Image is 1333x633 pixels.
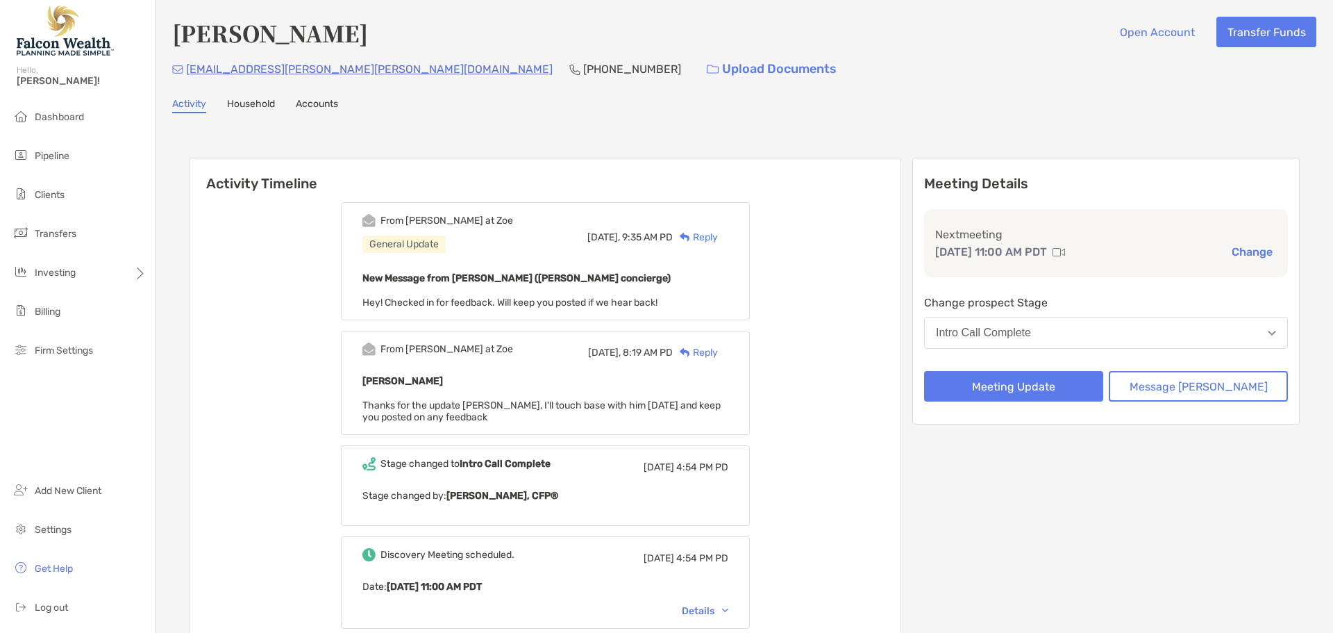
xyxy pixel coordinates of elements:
[1109,371,1288,402] button: Message [PERSON_NAME]
[12,147,29,163] img: pipeline icon
[380,343,513,355] div: From [PERSON_NAME] at Zoe
[17,75,146,87] span: [PERSON_NAME]!
[362,375,443,387] b: [PERSON_NAME]
[12,224,29,241] img: transfers icon
[924,317,1288,349] button: Intro Call Complete
[924,294,1288,311] p: Change prospect Stage
[35,267,76,279] span: Investing
[362,457,376,470] img: Event icon
[707,65,719,74] img: button icon
[12,341,29,358] img: firm-settings icon
[698,54,846,84] a: Upload Documents
[172,17,368,49] h4: [PERSON_NAME]
[1268,331,1276,336] img: Open dropdown arrow
[924,371,1103,402] button: Meeting Update
[35,524,72,536] span: Settings
[623,347,673,359] span: 8:19 AM PD
[380,549,514,561] div: Discovery Meeting scheduled.
[680,348,690,357] img: Reply icon
[362,236,446,253] div: General Update
[569,64,580,75] img: Phone Icon
[35,228,76,240] span: Transfers
[587,231,620,243] span: [DATE],
[172,65,183,74] img: Email Icon
[12,302,29,319] img: billing icon
[227,98,275,113] a: Household
[12,263,29,280] img: investing icon
[362,578,728,595] p: Date :
[380,458,551,470] div: Stage changed to
[1109,17,1205,47] button: Open Account
[1227,245,1277,259] button: Change
[680,233,690,242] img: Reply icon
[35,563,73,575] span: Get Help
[35,485,101,497] span: Add New Client
[17,6,114,56] img: Falcon Wealth Planning Logo
[186,60,553,78] p: [EMAIL_ADDRESS][PERSON_NAME][PERSON_NAME][DOMAIN_NAME]
[1053,247,1065,258] img: communication type
[935,226,1277,243] p: Next meeting
[12,559,29,576] img: get-help icon
[924,175,1288,192] p: Meeting Details
[935,243,1047,261] p: [DATE] 11:00 AM PDT
[12,520,29,537] img: settings icon
[362,272,671,284] b: New Message from [PERSON_NAME] ([PERSON_NAME] concierge)
[673,345,718,360] div: Reply
[12,186,29,202] img: clients icon
[446,490,558,502] b: [PERSON_NAME], CFP®
[12,482,29,498] img: add_new_client icon
[35,345,93,356] span: Firm Settings
[12,108,29,124] img: dashboard icon
[380,215,513,227] div: From [PERSON_NAME] at Zoe
[362,214,376,227] img: Event icon
[644,461,674,473] span: [DATE]
[1216,17,1316,47] button: Transfer Funds
[387,581,482,593] b: [DATE] 11:00 AM PDT
[362,343,376,356] img: Event icon
[35,189,65,201] span: Clients
[362,487,728,504] p: Stage changed by:
[644,552,674,564] span: [DATE]
[588,347,621,359] span: [DATE],
[676,461,728,473] span: 4:54 PM PD
[682,605,728,617] div: Details
[936,327,1031,339] div: Intro Call Complete
[35,306,60,318] span: Billing
[676,552,728,564] span: 4:54 PM PD
[35,111,84,123] span: Dashboard
[35,150,69,162] span: Pipeline
[172,98,206,113] a: Activity
[296,98,338,113] a: Accounts
[362,400,721,423] span: Thanks for the update [PERSON_NAME], I'll touch base with him [DATE] and keep you posted on any f...
[460,458,551,470] b: Intro Call Complete
[722,609,728,613] img: Chevron icon
[190,158,900,192] h6: Activity Timeline
[12,598,29,615] img: logout icon
[35,602,68,614] span: Log out
[362,297,657,309] span: Hey! Checked in for feedback. Will keep you posted if we hear back!
[673,230,718,245] div: Reply
[583,60,681,78] p: [PHONE_NUMBER]
[622,231,673,243] span: 9:35 AM PD
[362,548,376,561] img: Event icon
